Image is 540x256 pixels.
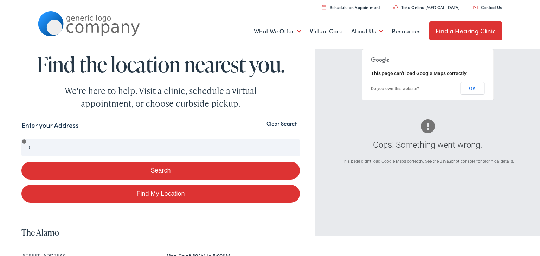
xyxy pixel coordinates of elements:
a: Do you own this website? [371,86,419,91]
a: The Alamo [21,227,59,238]
a: Find a Hearing Clinic [429,21,502,40]
button: OK [460,82,484,95]
a: Resources [392,18,421,44]
a: Contact Us [473,4,502,10]
h1: Find the location nearest you. [21,53,300,76]
img: utility icon [322,5,326,9]
input: Enter your address or zip code [21,139,300,156]
span: This page can't load Google Maps correctly. [371,70,468,76]
button: Clear Search [264,120,300,127]
div: This page didn't load Google Maps correctly. See the JavaScript console for technical details. [340,158,516,164]
img: utility icon [393,5,398,9]
img: utility icon [473,6,478,9]
a: What We Offer [254,18,301,44]
a: Schedule an Appointment [322,4,380,10]
div: Oops! Something went wrong. [340,139,516,151]
a: Virtual Care [310,18,343,44]
a: Find My Location [21,185,300,203]
div: We're here to help. Visit a clinic, schedule a virtual appointment, or choose curbside pickup. [48,85,273,110]
a: About Us [351,18,383,44]
button: Search [21,162,300,180]
label: Enter your Address [21,120,78,130]
a: Take Online [MEDICAL_DATA] [393,4,460,10]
